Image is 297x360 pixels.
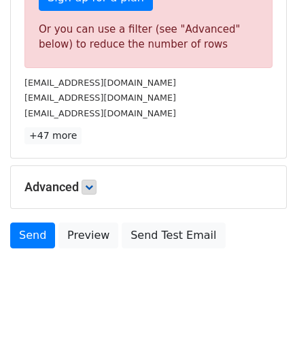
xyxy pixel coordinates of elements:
small: [EMAIL_ADDRESS][DOMAIN_NAME] [24,108,176,118]
a: Send [10,223,55,248]
a: Send Test Email [122,223,225,248]
a: Preview [58,223,118,248]
a: +47 more [24,127,82,144]
iframe: Chat Widget [229,295,297,360]
small: [EMAIL_ADDRESS][DOMAIN_NAME] [24,93,176,103]
div: Or you can use a filter (see "Advanced" below) to reduce the number of rows [39,22,258,52]
small: [EMAIL_ADDRESS][DOMAIN_NAME] [24,78,176,88]
h5: Advanced [24,180,273,195]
